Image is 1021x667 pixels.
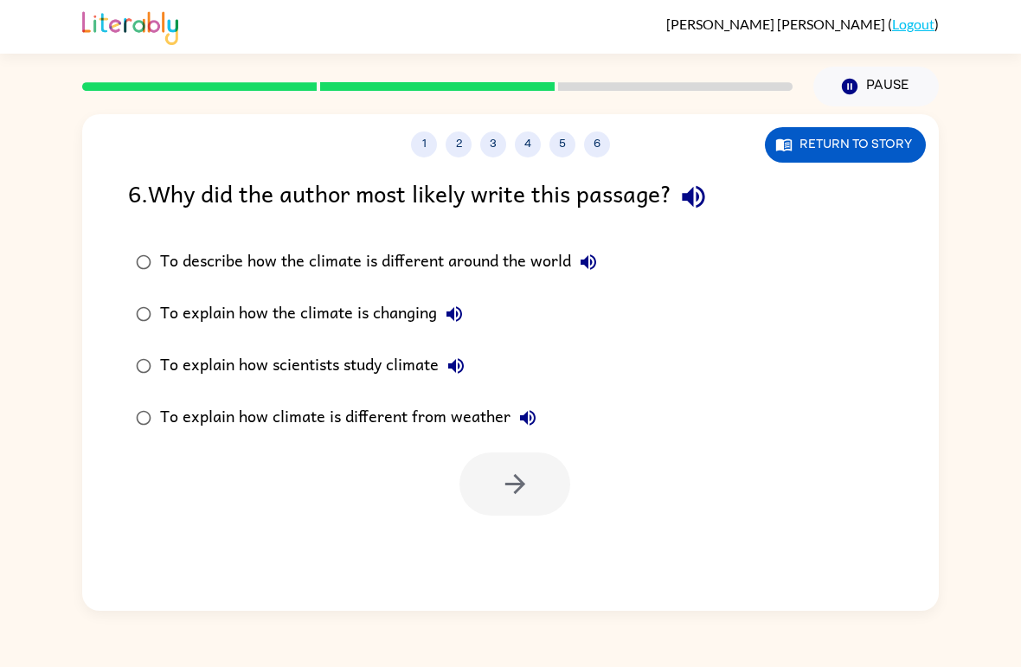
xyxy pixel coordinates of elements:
button: Pause [813,67,939,106]
button: 3 [480,131,506,157]
div: To explain how climate is different from weather [160,401,545,435]
div: To explain how scientists study climate [160,349,473,383]
button: 6 [584,131,610,157]
div: To explain how the climate is changing [160,297,472,331]
button: 5 [549,131,575,157]
a: Logout [892,16,934,32]
span: [PERSON_NAME] [PERSON_NAME] [666,16,888,32]
button: To explain how scientists study climate [439,349,473,383]
button: To describe how the climate is different around the world [571,245,606,279]
button: To explain how climate is different from weather [510,401,545,435]
button: Return to story [765,127,926,163]
button: 1 [411,131,437,157]
button: To explain how the climate is changing [437,297,472,331]
div: ( ) [666,16,939,32]
button: 2 [446,131,472,157]
button: 4 [515,131,541,157]
img: Literably [82,7,178,45]
div: To describe how the climate is different around the world [160,245,606,279]
div: 6 . Why did the author most likely write this passage? [128,175,893,219]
